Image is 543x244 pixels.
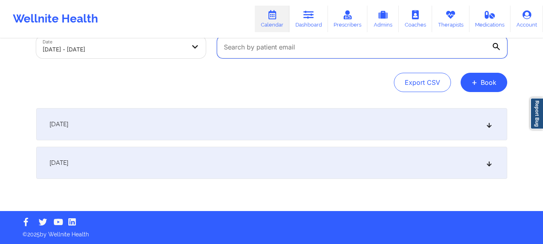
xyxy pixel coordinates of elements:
[469,6,511,32] a: Medications
[530,98,543,129] a: Report Bug
[432,6,469,32] a: Therapists
[289,6,328,32] a: Dashboard
[510,6,543,32] a: Account
[255,6,289,32] a: Calendar
[367,6,399,32] a: Admins
[461,73,507,92] button: +Book
[49,159,68,167] span: [DATE]
[399,6,432,32] a: Coaches
[217,36,507,58] input: Search by patient email
[43,41,186,58] div: [DATE] - [DATE]
[471,80,477,84] span: +
[328,6,368,32] a: Prescribers
[49,120,68,128] span: [DATE]
[394,73,451,92] button: Export CSV
[17,225,526,238] p: © 2025 by Wellnite Health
